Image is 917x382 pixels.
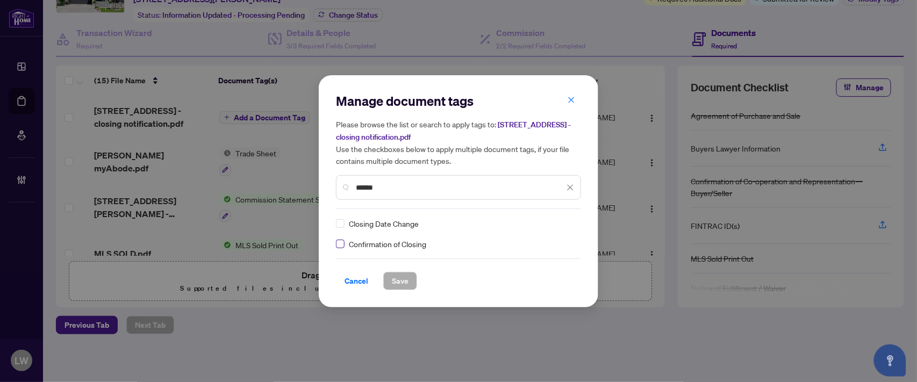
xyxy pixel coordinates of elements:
[336,120,571,142] span: [STREET_ADDRESS] - closing notification.pdf
[567,184,574,191] span: close
[336,92,581,110] h2: Manage document tags
[349,238,426,250] span: Confirmation of Closing
[336,272,377,290] button: Cancel
[383,272,417,290] button: Save
[349,218,419,229] span: Closing Date Change
[345,272,368,290] span: Cancel
[874,344,906,377] button: Open asap
[336,118,581,167] h5: Please browse the list or search to apply tags to: Use the checkboxes below to apply multiple doc...
[568,96,575,104] span: close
